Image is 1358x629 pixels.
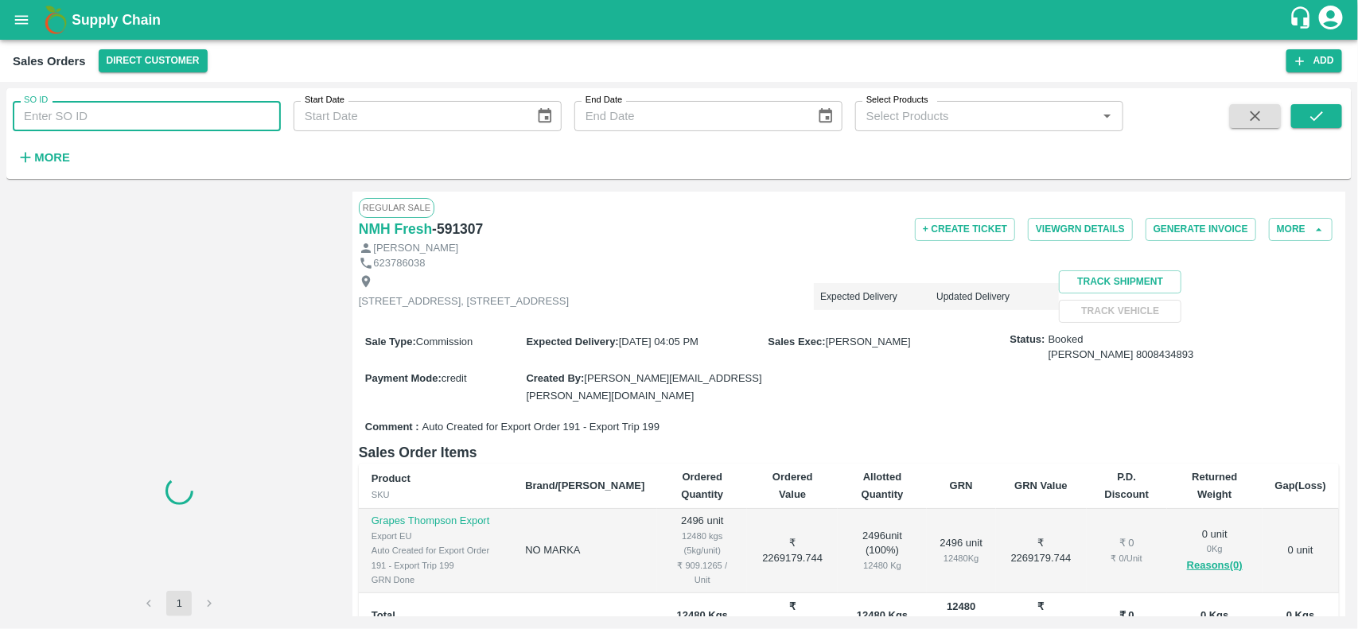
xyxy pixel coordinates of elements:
b: GRN [950,480,973,491]
b: 0 Kgs [1286,609,1314,621]
img: logo [40,4,72,36]
b: Supply Chain [72,12,161,28]
button: Choose date [530,101,560,131]
b: GRN Value [1014,480,1067,491]
td: ₹ 2269179.744 [747,509,838,593]
div: customer-support [1289,6,1317,34]
button: Open [1097,106,1118,126]
span: Auto Created for Export Order 191 - Export Trip 199 [422,420,660,435]
label: Sale Type : [365,336,416,348]
nav: pagination navigation [134,591,224,616]
td: NO MARKA [512,509,657,593]
td: ₹ 2269179.744 [996,509,1087,593]
strong: More [34,151,70,164]
button: page 1 [166,591,192,616]
b: ₹ 0 [1119,609,1134,621]
button: open drawer [3,2,40,38]
b: Ordered Quantity [681,471,723,500]
b: Ordered Value [772,471,813,500]
b: Allotted Quantity [862,471,904,500]
input: Select Products [860,106,1092,126]
button: + Create Ticket [915,218,1015,241]
label: Status: [1010,332,1045,348]
div: Sales Orders [13,51,86,72]
div: SKU [372,487,500,502]
div: 0 Kg [1180,542,1249,556]
input: Start Date [294,101,523,131]
b: Total [372,609,395,621]
input: End Date [574,101,804,131]
div: 12480 kgs (5kg/unit) [670,529,734,558]
div: ₹ 0 [1099,536,1155,551]
p: 623786038 [373,256,425,271]
label: Sales Exec : [768,336,826,348]
label: SO ID [24,94,48,107]
button: Generate Invoice [1146,218,1256,241]
input: Enter SO ID [13,101,281,131]
div: GRN Done [372,573,500,587]
p: [STREET_ADDRESS], [STREET_ADDRESS] [359,294,569,309]
button: Track Shipment [1059,270,1181,293]
b: Gap(Loss) [1275,480,1326,491]
div: 2496 unit ( 100 %) [850,529,914,573]
b: 12480 Kgs [857,609,908,621]
button: Select DC [99,49,208,72]
span: credit [442,372,467,384]
button: Add [1286,49,1342,72]
button: ViewGRN Details [1028,218,1133,241]
div: Export EU [372,529,500,543]
b: 0 Kgs [1200,609,1228,621]
div: 12480 Kg [940,551,983,565]
div: [PERSON_NAME] 8008434893 [1049,348,1194,363]
p: Updated Delivery [936,289,1053,304]
button: More [13,144,74,171]
div: account of current user [1317,3,1345,37]
button: More [1269,218,1333,241]
p: Expected Delivery [820,289,936,304]
td: 2496 unit [657,509,747,593]
span: Commission [416,336,473,348]
b: Product [372,472,411,484]
h6: - 591307 [432,218,483,240]
b: 12480 Kgs [677,609,728,621]
label: Expected Delivery : [526,336,618,348]
a: NMH Fresh [359,218,432,240]
div: ₹ 909.1265 / Unit [670,558,734,588]
b: P.D. Discount [1105,471,1150,500]
b: Brand/[PERSON_NAME] [525,480,644,491]
h6: Sales Order Items [359,441,1339,464]
p: Grapes Thompson Export [372,514,500,529]
a: Supply Chain [72,9,1289,31]
b: Returned Weight [1192,471,1237,500]
button: Choose date [811,101,841,131]
div: 12480 Kg [850,558,914,573]
span: [DATE] 04:05 PM [619,336,698,348]
span: [PERSON_NAME] [826,336,911,348]
td: 0 unit [1263,509,1339,593]
label: Payment Mode : [365,372,442,384]
span: [PERSON_NAME][EMAIL_ADDRESS][PERSON_NAME][DOMAIN_NAME] [526,372,761,402]
label: Created By : [526,372,584,384]
label: Select Products [866,94,928,107]
p: [PERSON_NAME] [373,241,458,256]
div: Auto Created for Export Order 191 - Export Trip 199 [372,543,500,573]
span: Regular Sale [359,198,434,217]
div: ₹ 0 / Unit [1099,551,1155,565]
div: 0 unit [1180,527,1249,575]
label: Comment : [365,420,419,435]
span: Booked [1049,332,1194,362]
label: Start Date [305,94,344,107]
button: Reasons(0) [1180,557,1249,575]
div: 2496 unit [940,536,983,565]
label: End Date [586,94,622,107]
